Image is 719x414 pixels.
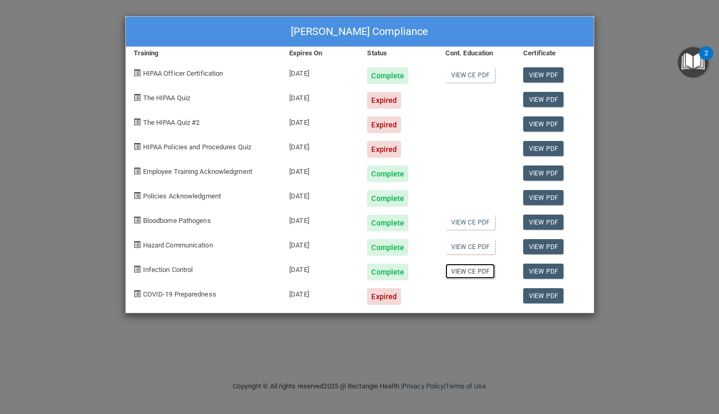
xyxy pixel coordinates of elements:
div: [DATE] [281,60,359,84]
div: [DATE] [281,109,359,133]
span: The HIPAA Quiz #2 [143,119,200,126]
div: 2 [704,53,708,67]
div: Complete [367,215,408,231]
a: View PDF [523,239,563,254]
div: Expired [367,288,401,305]
div: [DATE] [281,158,359,182]
a: View PDF [523,165,563,181]
a: View CE PDF [445,215,495,230]
a: View PDF [523,141,563,156]
span: Employee Training Acknowledgment [143,168,252,175]
div: Complete [367,67,408,84]
div: [DATE] [281,133,359,158]
div: [DATE] [281,280,359,305]
span: Bloodborne Pathogens [143,217,211,224]
div: Expired [367,141,401,158]
div: Complete [367,239,408,256]
div: [DATE] [281,207,359,231]
div: [DATE] [281,182,359,207]
div: Cont. Education [438,47,515,60]
a: View PDF [523,264,563,279]
a: View CE PDF [445,67,495,82]
span: HIPAA Policies and Procedures Quiz [143,143,251,151]
div: Expired [367,116,401,133]
div: Complete [367,165,408,182]
span: Hazard Communication [143,241,213,249]
div: [PERSON_NAME] Compliance [126,17,594,47]
div: [DATE] [281,256,359,280]
a: View PDF [523,288,563,303]
div: Status [359,47,437,60]
div: Expired [367,92,401,109]
div: Expires On [281,47,359,60]
a: View PDF [523,215,563,230]
a: View PDF [523,190,563,205]
span: HIPAA Officer Certification [143,69,223,77]
div: [DATE] [281,84,359,109]
a: View PDF [523,67,563,82]
a: View PDF [523,92,563,107]
span: Infection Control [143,266,193,274]
div: [DATE] [281,231,359,256]
span: COVID-19 Preparedness [143,290,216,298]
div: Complete [367,264,408,280]
div: Certificate [515,47,593,60]
a: View PDF [523,116,563,132]
span: Policies Acknowledgment [143,192,221,200]
div: Training [126,47,282,60]
a: View CE PDF [445,264,495,279]
span: The HIPAA Quiz [143,94,190,102]
div: Complete [367,190,408,207]
a: View CE PDF [445,239,495,254]
button: Open Resource Center, 2 new notifications [678,47,709,78]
